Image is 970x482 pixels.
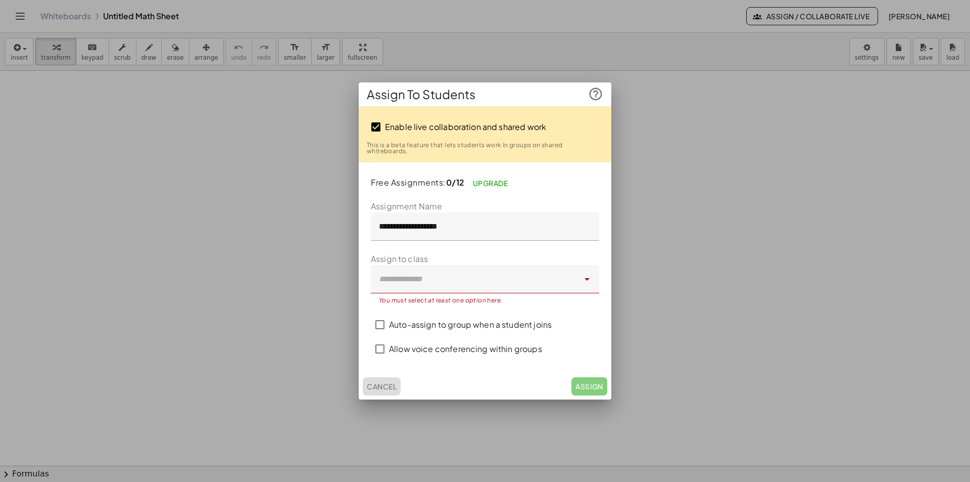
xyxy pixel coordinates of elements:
span: Assign To Students [367,86,475,103]
label: Enable live collaboration and shared work [385,115,546,139]
label: Assignment Name [371,200,442,212]
a: Upgrade [465,174,516,192]
span: Upgrade [473,179,508,188]
label: Assign to class [371,253,428,265]
button: Cancel [363,377,401,396]
label: Allow voice conferencing within groups [389,337,542,361]
span: 0/12 [446,177,465,188]
p: Free Assignments: [371,174,599,192]
div: This is a beta feature that lets students work in groups on shared whiteboards. [367,142,603,154]
div: You must select at least one option here. [379,297,591,303]
label: Auto-assign to group when a student joins [389,313,552,337]
span: Cancel [367,382,397,391]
